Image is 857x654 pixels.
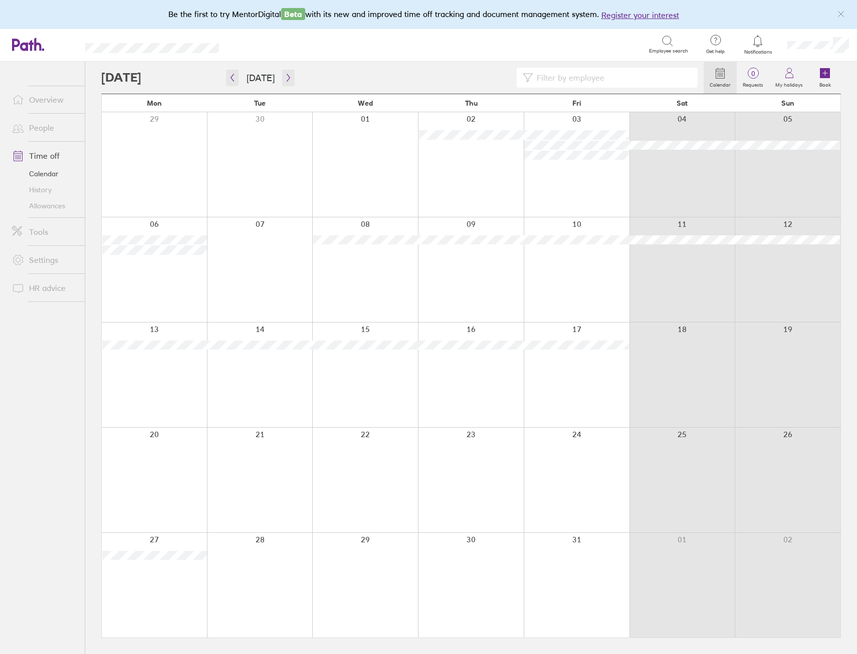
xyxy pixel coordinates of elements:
[737,79,769,88] label: Requests
[4,250,85,270] a: Settings
[601,9,679,21] button: Register your interest
[737,70,769,78] span: 0
[769,79,809,88] label: My holidays
[533,68,692,87] input: Filter by employee
[239,70,283,86] button: [DATE]
[742,49,774,55] span: Notifications
[649,48,688,54] span: Employee search
[677,99,688,107] span: Sat
[4,182,85,198] a: History
[809,62,841,94] a: Book
[281,8,305,20] span: Beta
[254,99,266,107] span: Tue
[4,222,85,242] a: Tools
[781,99,794,107] span: Sun
[4,198,85,214] a: Allowances
[769,62,809,94] a: My holidays
[4,278,85,298] a: HR advice
[4,166,85,182] a: Calendar
[147,99,162,107] span: Mon
[742,34,774,55] a: Notifications
[4,90,85,110] a: Overview
[813,79,837,88] label: Book
[704,79,737,88] label: Calendar
[4,118,85,138] a: People
[704,62,737,94] a: Calendar
[572,99,581,107] span: Fri
[246,40,272,49] div: Search
[737,62,769,94] a: 0Requests
[168,8,689,21] div: Be the first to try MentorDigital with its new and improved time off tracking and document manage...
[4,146,85,166] a: Time off
[358,99,373,107] span: Wed
[465,99,478,107] span: Thu
[699,49,732,55] span: Get help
